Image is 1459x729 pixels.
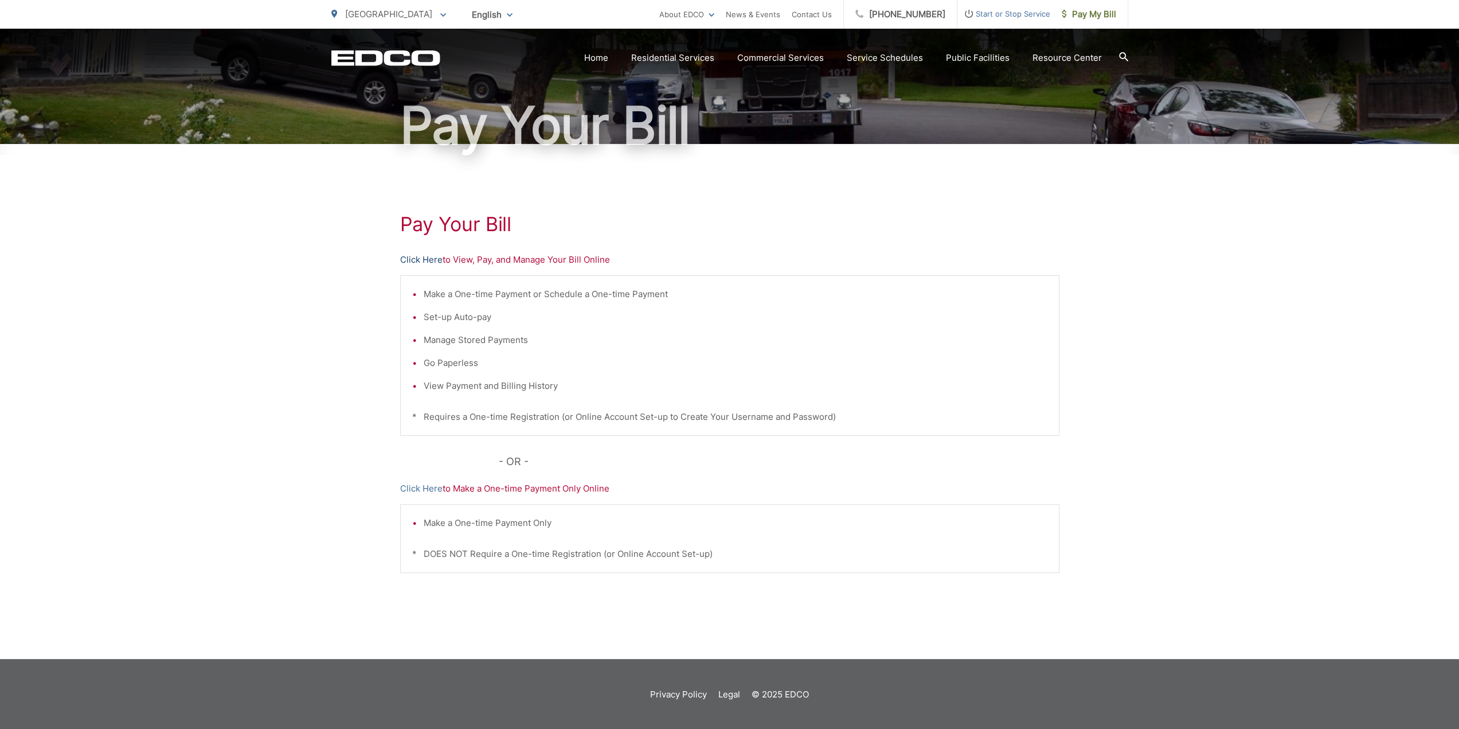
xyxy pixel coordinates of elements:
[400,482,443,496] a: Click Here
[424,356,1047,370] li: Go Paperless
[737,51,824,65] a: Commercial Services
[412,410,1047,424] p: * Requires a One-time Registration (or Online Account Set-up to Create Your Username and Password)
[659,7,714,21] a: About EDCO
[650,688,707,701] a: Privacy Policy
[424,287,1047,301] li: Make a One-time Payment or Schedule a One-time Payment
[400,253,1059,267] p: to View, Pay, and Manage Your Bill Online
[331,50,440,66] a: EDCD logo. Return to the homepage.
[1032,51,1102,65] a: Resource Center
[946,51,1010,65] a: Public Facilities
[584,51,608,65] a: Home
[726,7,780,21] a: News & Events
[400,482,1059,496] p: to Make a One-time Payment Only Online
[412,547,1047,561] p: * DOES NOT Require a One-time Registration (or Online Account Set-up)
[631,51,714,65] a: Residential Services
[718,688,740,701] a: Legal
[424,310,1047,324] li: Set-up Auto-pay
[400,253,443,267] a: Click Here
[400,213,1059,236] h1: Pay Your Bill
[499,453,1059,470] p: - OR -
[463,5,521,25] span: English
[847,51,923,65] a: Service Schedules
[424,516,1047,530] li: Make a One-time Payment Only
[345,9,432,20] span: [GEOGRAPHIC_DATA]
[424,379,1047,393] li: View Payment and Billing History
[1062,7,1116,21] span: Pay My Bill
[752,688,809,701] p: © 2025 EDCO
[792,7,832,21] a: Contact Us
[424,333,1047,347] li: Manage Stored Payments
[331,97,1128,154] h1: Pay Your Bill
